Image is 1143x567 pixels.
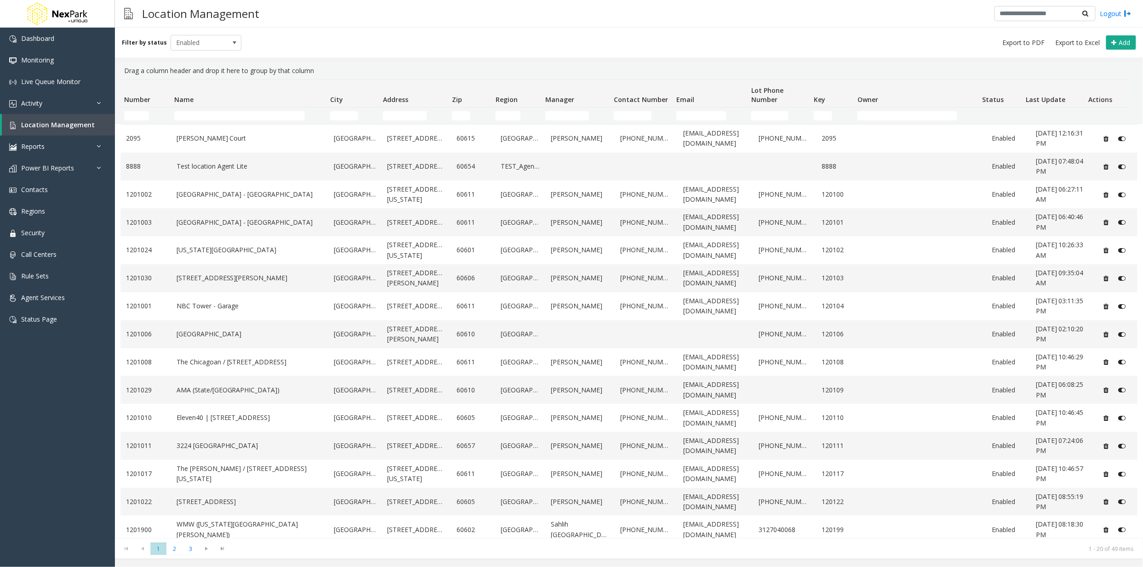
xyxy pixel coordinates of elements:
button: Disable [1114,131,1131,146]
span: Call Centers [21,250,57,259]
a: [PERSON_NAME] [551,441,609,451]
a: 3127040068 [759,525,811,535]
span: Export to Excel [1056,38,1100,47]
a: [DATE] 07:24:06 PM [1036,436,1088,456]
a: [GEOGRAPHIC_DATA] [334,469,376,479]
a: [EMAIL_ADDRESS][DOMAIN_NAME] [683,296,748,317]
span: Location Management [21,120,95,129]
span: [DATE] 06:40:46 PM [1036,212,1084,231]
img: 'icon' [9,165,17,172]
a: [PHONE_NUMBER] [620,497,672,507]
th: Status [978,80,1022,108]
img: 'icon' [9,100,17,108]
a: [EMAIL_ADDRESS][DOMAIN_NAME] [683,464,748,484]
a: [STREET_ADDRESS] [387,441,446,451]
a: [DATE] 06:27:11 AM [1036,184,1088,205]
a: [STREET_ADDRESS][PERSON_NAME] [177,273,323,283]
span: [DATE] 08:55:19 PM [1036,492,1084,511]
a: [PERSON_NAME] [551,273,609,283]
img: 'icon' [9,316,17,323]
span: Export to PDF [1003,38,1045,47]
a: 60606 [457,273,490,283]
a: WMW ([US_STATE][GEOGRAPHIC_DATA][PERSON_NAME]) [177,519,323,540]
a: [EMAIL_ADDRESS][DOMAIN_NAME] [683,184,748,205]
span: Address [383,95,409,104]
a: [DATE] 10:26:33 AM [1036,240,1088,261]
a: 120103 [822,273,855,283]
a: [DATE] 10:46:57 PM [1036,464,1088,484]
a: Enabled [992,385,1025,395]
a: [STREET_ADDRESS][US_STATE] [387,184,446,205]
button: Delete [1099,439,1114,454]
input: Address Filter [383,111,427,120]
a: [EMAIL_ADDRESS][DOMAIN_NAME] [683,212,748,232]
a: [PERSON_NAME] [551,497,609,507]
a: 8888 [822,161,855,171]
a: The Chicagoan / [STREET_ADDRESS] [177,357,323,367]
a: [STREET_ADDRESS] [177,497,323,507]
input: Region Filter [496,111,520,120]
a: [GEOGRAPHIC_DATA] - [GEOGRAPHIC_DATA] [177,217,323,227]
a: Enabled [992,161,1025,171]
button: Delete [1099,299,1114,314]
a: [PHONE_NUMBER] [759,245,811,255]
span: [DATE] 07:24:06 PM [1036,436,1084,455]
button: Disable [1114,383,1131,397]
a: [PHONE_NUMBER] [620,469,672,479]
button: Disable [1114,355,1131,369]
a: [DATE] 10:46:45 PM [1036,408,1088,428]
a: [PHONE_NUMBER] [620,441,672,451]
label: Filter by status [122,39,167,47]
a: [DATE] 03:11:35 PM [1036,296,1088,317]
span: [DATE] 10:46:29 PM [1036,352,1084,371]
a: [EMAIL_ADDRESS][DOMAIN_NAME] [683,436,748,456]
img: 'icon' [9,143,17,151]
a: 120104 [822,301,855,311]
span: Dashboard [21,34,54,43]
a: TEST_Agent_Lite [501,161,540,171]
a: 3224 [GEOGRAPHIC_DATA] [177,441,323,451]
a: [US_STATE][GEOGRAPHIC_DATA] [177,245,323,255]
a: Enabled [992,245,1025,255]
a: [GEOGRAPHIC_DATA] [334,245,376,255]
a: [EMAIL_ADDRESS][DOMAIN_NAME] [683,268,748,289]
a: [STREET_ADDRESS] [387,217,446,227]
button: Disable [1114,271,1131,286]
img: 'icon' [9,79,17,86]
a: [GEOGRAPHIC_DATA] [334,441,376,451]
span: Page 1 [150,543,166,555]
a: 1201022 [126,497,166,507]
span: Reports [21,142,45,151]
a: 120100 [822,189,855,199]
a: The [PERSON_NAME] / [STREET_ADDRESS][US_STATE] [177,464,323,484]
a: [GEOGRAPHIC_DATA] [334,385,376,395]
span: Add [1119,38,1131,47]
span: [DATE] 06:08:25 PM [1036,380,1084,399]
span: Number [124,95,150,104]
input: Manager Filter [545,111,589,120]
a: [PHONE_NUMBER] [620,357,672,367]
button: Delete [1099,411,1114,425]
a: Enabled [992,469,1025,479]
a: [STREET_ADDRESS][PERSON_NAME] [387,324,446,345]
span: [DATE] 10:46:45 PM [1036,408,1084,427]
a: 120110 [822,413,855,423]
a: [PHONE_NUMBER] [620,217,672,227]
a: [GEOGRAPHIC_DATA] [501,385,540,395]
span: [DATE] 09:35:04 AM [1036,268,1084,287]
a: [DATE] 07:48:04 PM [1036,156,1088,177]
a: Enabled [992,525,1025,535]
a: [PHONE_NUMBER] [620,525,672,535]
a: [PHONE_NUMBER] [759,469,811,479]
img: pageIcon [124,2,133,25]
a: [PHONE_NUMBER] [620,385,672,395]
span: Agent Services [21,293,65,302]
img: 'icon' [9,35,17,43]
a: [GEOGRAPHIC_DATA] [501,329,540,339]
a: [GEOGRAPHIC_DATA] [501,525,540,535]
div: Drag a column header and drop it here to group by that column [120,62,1137,79]
a: [GEOGRAPHIC_DATA] [177,329,323,339]
a: 60610 [457,329,490,339]
a: [EMAIL_ADDRESS][DOMAIN_NAME] [683,408,748,428]
a: [PERSON_NAME] [551,217,609,227]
